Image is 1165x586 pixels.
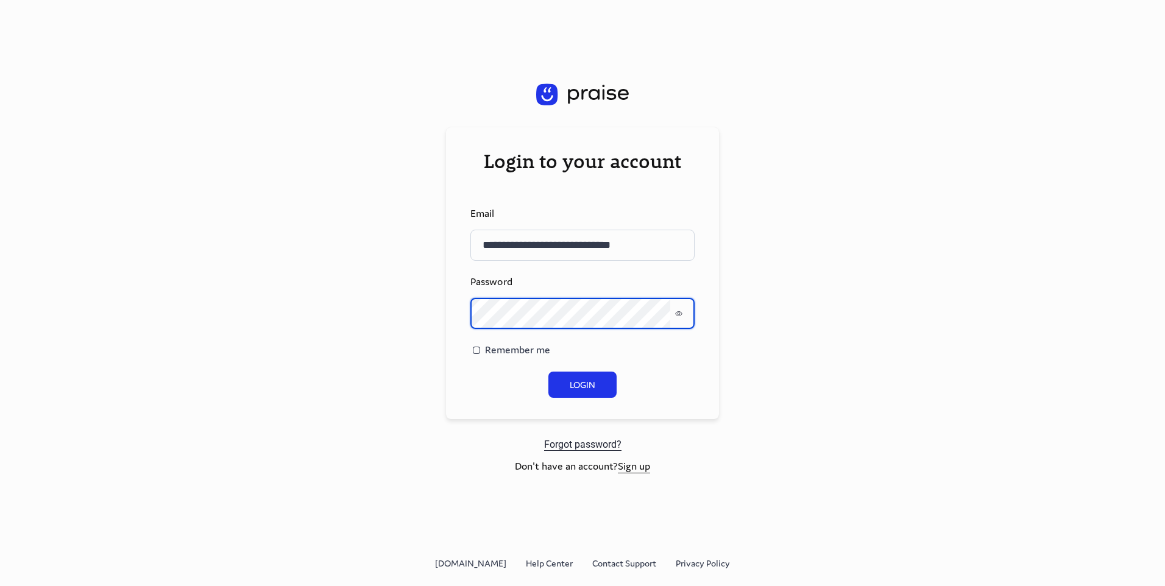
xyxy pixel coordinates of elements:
[676,557,730,570] a: Privacy Policy
[470,275,695,289] div: Password
[470,149,695,173] div: Login to your account
[592,557,656,569] span: Contact Support
[544,439,621,451] a: Forgot password?
[435,557,506,569] span: [DOMAIN_NAME]
[515,460,650,473] span: Don't have an account?
[676,557,730,569] span: Privacy Policy
[536,83,629,105] img: logo
[485,343,550,356] span: Remember me
[526,557,573,570] a: Help Center
[470,207,695,221] div: Email
[618,459,650,473] a: Sign up
[592,557,656,570] a: Contact Support
[435,557,506,570] a: [DOMAIN_NAME]
[526,557,573,569] span: Help Center
[548,372,617,398] button: Login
